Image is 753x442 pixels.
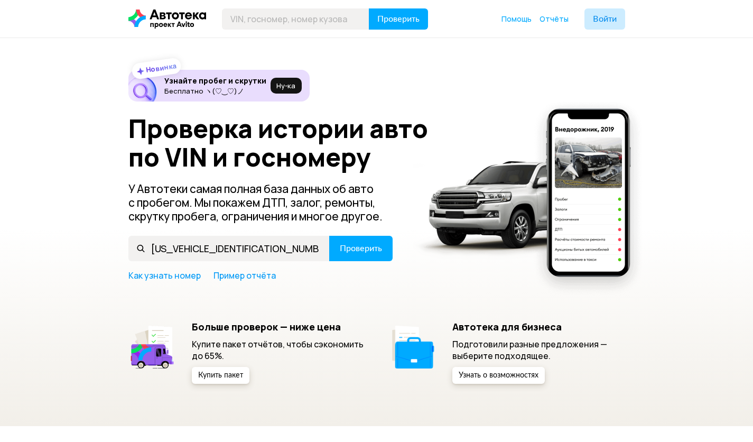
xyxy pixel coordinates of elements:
span: Войти [593,15,617,23]
button: Купить пакет [192,367,249,384]
input: VIN, госномер, номер кузова [222,8,369,30]
a: Пример отчёта [213,270,276,281]
button: Проверить [329,236,393,261]
p: Бесплатно ヽ(♡‿♡)ノ [164,87,266,95]
span: Проверить [340,244,382,253]
strong: Новинка [145,61,177,75]
a: Отчёты [540,14,569,24]
h5: Больше проверок — ниже цена [192,321,365,333]
button: Проверить [369,8,428,30]
button: Узнать о возможностях [452,367,545,384]
h5: Автотека для бизнеса [452,321,625,333]
a: Как узнать номер [128,270,201,281]
a: Помощь [501,14,532,24]
h1: Проверка истории авто по VIN и госномеру [128,114,444,171]
span: Ну‑ка [276,81,295,90]
span: Купить пакет [198,372,243,379]
p: У Автотеки самая полная база данных об авто с пробегом. Мы покажем ДТП, залог, ремонты, скрутку п... [128,182,394,223]
input: VIN, госномер, номер кузова [128,236,330,261]
button: Войти [584,8,625,30]
p: Купите пакет отчётов, чтобы сэкономить до 65%. [192,338,365,362]
h6: Узнайте пробег и скрутки [164,76,266,86]
span: Проверить [377,15,420,23]
p: Подготовили разные предложения — выберите подходящее. [452,338,625,362]
span: Узнать о возможностях [459,372,538,379]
